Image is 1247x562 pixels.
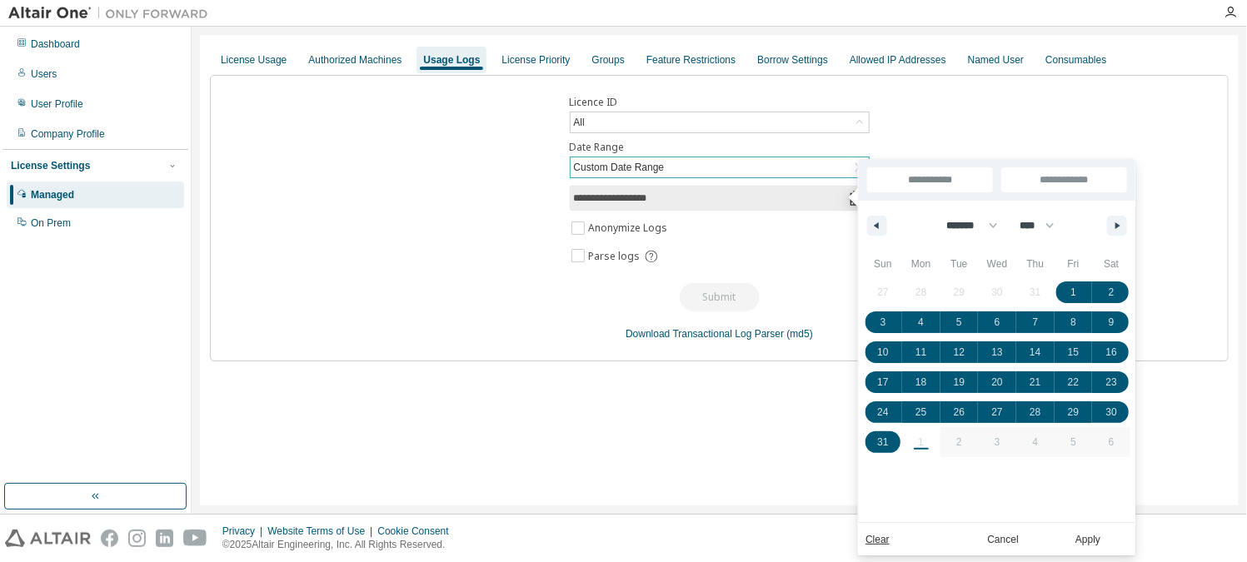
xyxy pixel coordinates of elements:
[588,218,671,238] label: Anonymize Logs
[877,337,888,367] span: 10
[954,367,965,397] span: 19
[1030,397,1040,427] span: 28
[1106,397,1117,427] span: 30
[995,307,1000,337] span: 6
[571,157,869,177] div: Custom Date Range
[915,397,926,427] span: 25
[571,113,587,132] div: All
[1016,367,1055,397] button: 21
[222,538,459,552] p: © 2025 Altair Engineering, Inc. All Rights Reserved.
[101,530,118,547] img: facebook.svg
[8,5,217,22] img: Altair One
[915,367,926,397] span: 18
[1068,367,1079,397] span: 22
[1016,307,1055,337] button: 7
[1092,277,1130,307] button: 2
[940,251,979,277] span: Tue
[757,53,828,67] div: Borrow Settings
[1055,337,1093,367] button: 15
[991,367,1002,397] span: 20
[902,367,940,397] button: 18
[377,525,458,538] div: Cookie Consent
[11,159,90,172] div: License Settings
[1106,367,1117,397] span: 23
[902,337,940,367] button: 11
[1106,337,1117,367] span: 16
[308,53,402,67] div: Authorized Machines
[865,531,890,548] a: Clear
[1033,307,1039,337] span: 7
[864,307,902,337] button: 3
[1092,337,1130,367] button: 16
[646,53,736,67] div: Feature Restrictions
[858,159,875,187] span: [DATE]
[1030,367,1040,397] span: 21
[864,427,902,457] button: 31
[940,337,979,367] button: 12
[267,525,377,538] div: Website Terms of Use
[954,397,965,427] span: 26
[1109,307,1115,337] span: 9
[864,367,902,397] button: 17
[877,397,888,427] span: 24
[940,367,979,397] button: 19
[1068,337,1079,367] span: 15
[156,530,173,547] img: linkedin.svg
[978,367,1016,397] button: 20
[858,259,875,302] span: Last Week
[571,112,869,132] div: All
[963,531,1043,548] button: Cancel
[858,346,875,389] span: Last Month
[221,53,287,67] div: License Usage
[978,397,1016,427] button: 27
[864,397,902,427] button: 24
[991,397,1002,427] span: 27
[31,97,83,111] div: User Profile
[31,67,57,81] div: Users
[423,53,480,67] div: Usage Logs
[31,188,74,201] div: Managed
[978,307,1016,337] button: 6
[877,427,888,457] span: 31
[1092,307,1130,337] button: 9
[1109,277,1115,307] span: 2
[1070,277,1076,307] span: 1
[880,307,886,337] span: 3
[222,525,267,538] div: Privacy
[592,53,625,67] div: Groups
[501,53,570,67] div: License Priority
[571,158,667,177] div: Custom Date Range
[940,397,979,427] button: 26
[902,397,940,427] button: 25
[626,328,784,340] a: Download Transactional Log Parser
[787,328,813,340] a: (md5)
[1016,337,1055,367] button: 14
[1055,277,1093,307] button: 1
[858,187,875,216] span: [DATE]
[902,307,940,337] button: 4
[1016,397,1055,427] button: 28
[128,530,146,547] img: instagram.svg
[991,337,1002,367] span: 13
[570,141,870,154] label: Date Range
[864,251,902,277] span: Sun
[5,530,91,547] img: altair_logo.svg
[978,251,1016,277] span: Wed
[968,53,1024,67] div: Named User
[978,337,1016,367] button: 13
[1045,53,1106,67] div: Consumables
[850,53,946,67] div: Allowed IP Addresses
[1055,397,1093,427] button: 29
[1055,251,1093,277] span: Fri
[918,307,924,337] span: 4
[31,127,105,141] div: Company Profile
[940,307,979,337] button: 5
[31,37,80,51] div: Dashboard
[1092,367,1130,397] button: 23
[864,337,902,367] button: 10
[954,337,965,367] span: 12
[588,250,640,263] span: Parse logs
[902,251,940,277] span: Mon
[877,367,888,397] span: 17
[1048,531,1128,548] button: Apply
